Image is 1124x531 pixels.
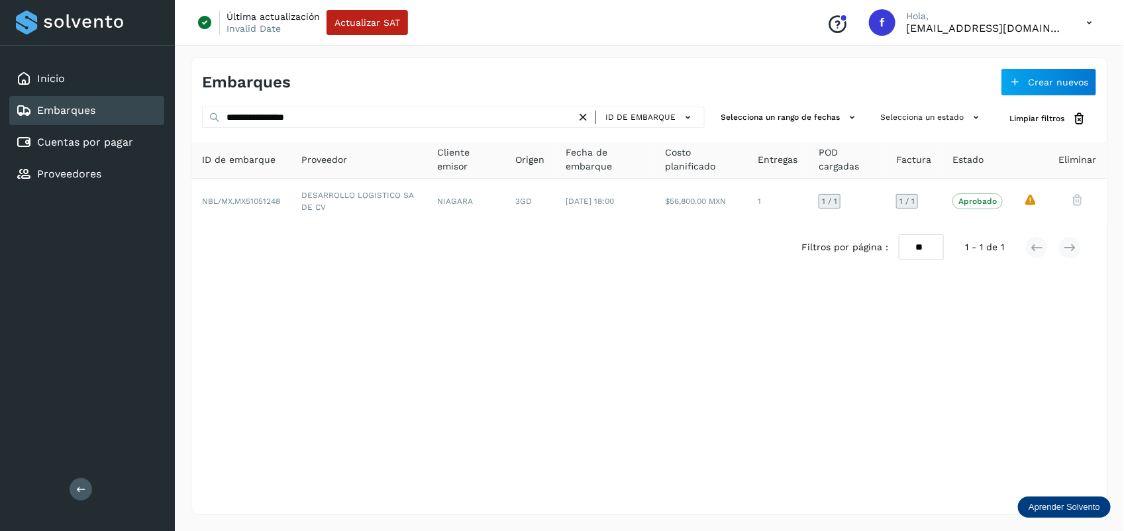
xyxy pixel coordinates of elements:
h4: Embarques [202,73,291,92]
p: Aprobado [958,197,997,206]
span: Limpiar filtros [1009,113,1064,124]
span: Crear nuevos [1028,77,1088,87]
span: Factura [896,153,931,167]
p: Aprender Solvento [1029,502,1100,512]
p: fepadilla@niagarawater.com [906,22,1065,34]
span: ID de embarque [202,153,276,167]
p: Invalid Date [227,23,281,34]
a: Inicio [37,72,65,85]
div: Aprender Solvento [1018,497,1111,518]
span: 1 / 1 [899,197,915,205]
button: Actualizar SAT [327,10,408,35]
button: Crear nuevos [1001,68,1097,96]
td: NIAGARA [427,179,505,224]
span: Fecha de embarque [566,146,644,173]
span: Estado [952,153,984,167]
span: Entregas [758,153,797,167]
div: Cuentas por pagar [9,128,164,157]
td: 3GD [505,179,556,224]
button: Selecciona un estado [875,107,988,128]
span: Proveedor [301,153,347,167]
button: Limpiar filtros [999,107,1097,131]
button: ID de embarque [601,108,699,127]
a: Proveedores [37,168,101,180]
button: Selecciona un rango de fechas [715,107,864,128]
span: 1 / 1 [822,197,837,205]
span: POD cargadas [819,146,875,173]
td: DESARROLLO LOGISTICO SA DE CV [291,179,427,224]
span: Costo planificado [666,146,737,173]
span: Actualizar SAT [334,18,400,27]
a: Embarques [37,104,95,117]
div: Embarques [9,96,164,125]
span: Cliente emisor [437,146,495,173]
span: Eliminar [1059,153,1097,167]
div: Inicio [9,64,164,93]
span: Origen [516,153,545,167]
p: Última actualización [227,11,320,23]
span: NBL/MX.MX51051248 [202,197,280,206]
a: Cuentas por pagar [37,136,133,148]
div: Proveedores [9,160,164,189]
span: ID de embarque [605,111,676,123]
td: $56,800.00 MXN [655,179,747,224]
p: Hola, [906,11,1065,22]
td: 1 [747,179,808,224]
span: [DATE] 18:00 [566,197,615,206]
span: Filtros por página : [801,240,888,254]
span: 1 - 1 de 1 [965,240,1004,254]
